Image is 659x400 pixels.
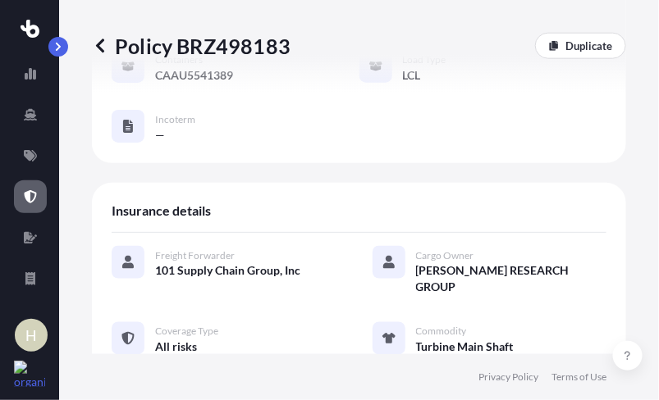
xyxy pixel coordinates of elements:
[112,202,211,219] span: Insurance details
[155,249,235,262] span: Freight Forwarder
[416,263,607,296] span: [PERSON_NAME] RESEARCH GROUP
[14,361,45,387] img: organization-logo
[25,327,37,343] span: H
[155,127,165,143] span: —
[478,370,538,384] a: Privacy Policy
[155,113,195,126] span: Incoterm
[535,33,626,59] a: Duplicate
[92,33,291,59] p: Policy BRZ498183
[155,263,300,280] span: 101 Supply Chain Group, Inc
[551,370,606,384] a: Terms of Use
[416,339,514,356] span: Turbine Main Shaft
[416,249,474,262] span: Cargo Owner
[155,325,218,339] span: Coverage Type
[565,38,612,54] p: Duplicate
[416,325,467,339] span: Commodity
[155,339,197,356] span: All risks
